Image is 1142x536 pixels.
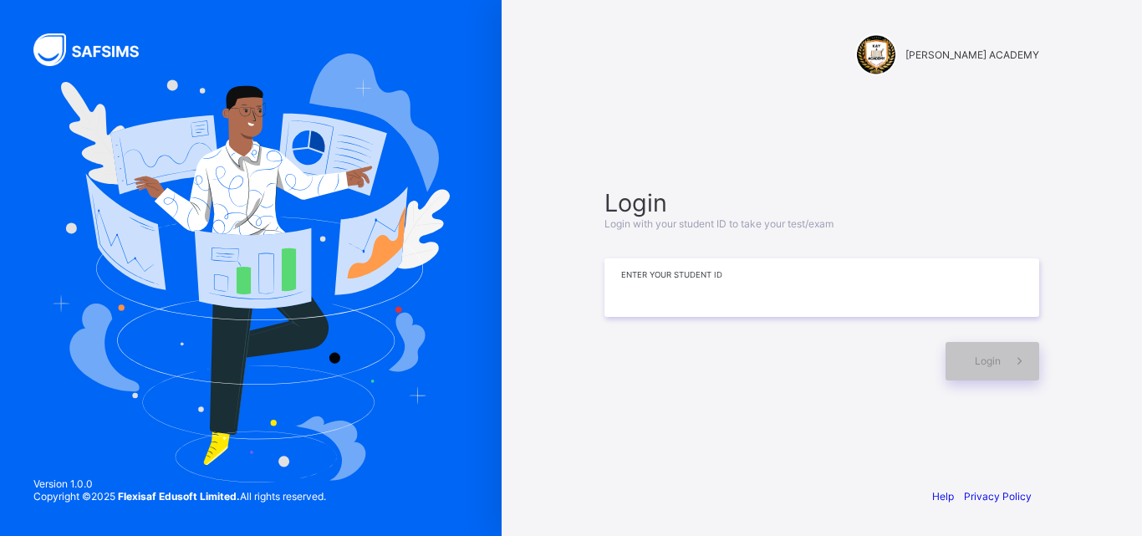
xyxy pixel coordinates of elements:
a: Help [932,490,954,503]
img: SAFSIMS Logo [33,33,159,66]
span: Version 1.0.0 [33,477,326,490]
span: Login [975,355,1001,367]
span: Login [604,188,1039,217]
span: Copyright © 2025 All rights reserved. [33,490,326,503]
strong: Flexisaf Edusoft Limited. [118,490,240,503]
span: [PERSON_NAME] ACADEMY [905,48,1039,61]
img: Hero Image [52,54,450,482]
span: Login with your student ID to take your test/exam [604,217,834,230]
a: Privacy Policy [964,490,1032,503]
